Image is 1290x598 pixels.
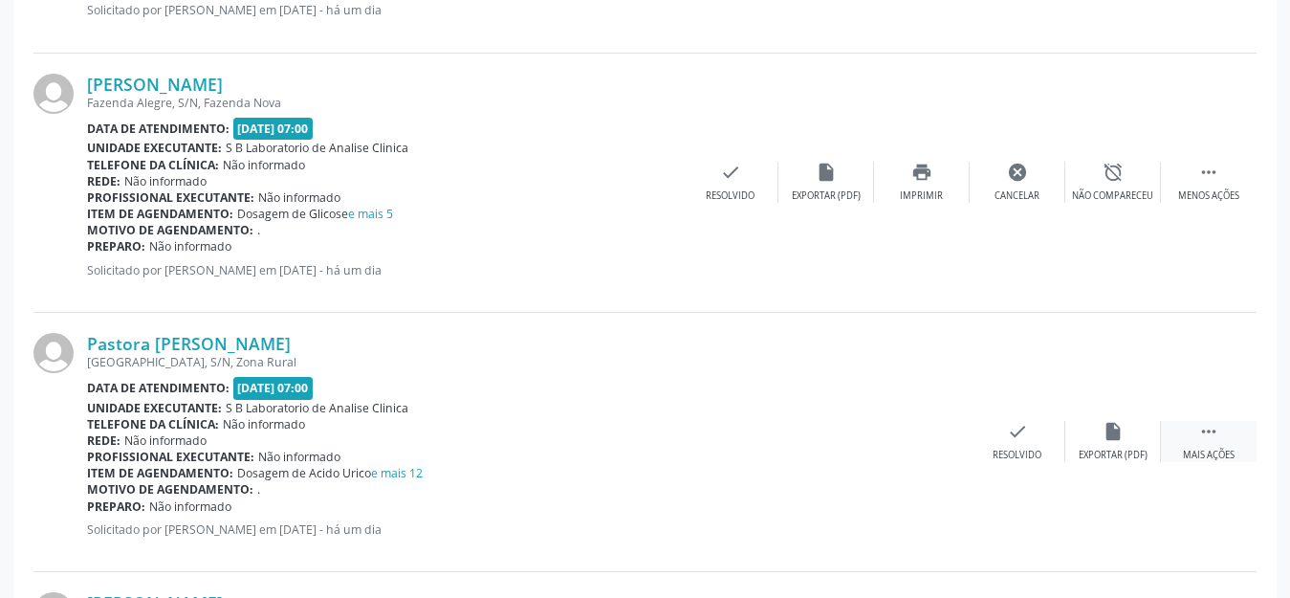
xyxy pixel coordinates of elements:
[233,377,314,399] span: [DATE] 07:00
[87,74,223,95] a: [PERSON_NAME]
[87,432,120,449] b: Rede:
[87,400,222,416] b: Unidade executante:
[33,74,74,114] img: img
[87,416,219,432] b: Telefone da clínica:
[1183,449,1235,462] div: Mais ações
[124,432,207,449] span: Não informado
[87,157,219,173] b: Telefone da clínica:
[87,262,683,278] p: Solicitado por [PERSON_NAME] em [DATE] - há um dia
[223,157,305,173] span: Não informado
[223,416,305,432] span: Não informado
[1178,189,1239,203] div: Menos ações
[87,222,253,238] b: Motivo de agendamento:
[233,118,314,140] span: [DATE] 07:00
[226,400,408,416] span: S B Laboratorio de Analise Clinica
[900,189,943,203] div: Imprimir
[87,95,683,111] div: Fazenda Alegre, S/N, Fazenda Nova
[1103,162,1124,183] i: alarm_off
[1198,421,1219,442] i: 
[258,189,340,206] span: Não informado
[993,449,1041,462] div: Resolvido
[87,380,230,396] b: Data de atendimento:
[87,189,254,206] b: Profissional executante:
[87,521,970,538] p: Solicitado por [PERSON_NAME] em [DATE] - há um dia
[1007,162,1028,183] i: cancel
[226,140,408,156] span: S B Laboratorio de Analise Clinica
[706,189,754,203] div: Resolvido
[87,206,233,222] b: Item de agendamento:
[33,333,74,373] img: img
[1103,421,1124,442] i: insert_drive_file
[87,498,145,515] b: Preparo:
[87,449,254,465] b: Profissional executante:
[1007,421,1028,442] i: check
[258,449,340,465] span: Não informado
[87,121,230,137] b: Data de atendimento:
[149,238,231,255] span: Não informado
[87,354,970,370] div: [GEOGRAPHIC_DATA], S/N, Zona Rural
[87,2,683,18] p: Solicitado por [PERSON_NAME] em [DATE] - há um dia
[237,206,393,222] span: Dosagem de Glicose
[1079,449,1148,462] div: Exportar (PDF)
[1072,189,1153,203] div: Não compareceu
[348,206,393,222] a: e mais 5
[911,162,932,183] i: print
[87,238,145,255] b: Preparo:
[995,189,1039,203] div: Cancelar
[1198,162,1219,183] i: 
[257,481,260,498] span: .
[87,481,253,498] b: Motivo de agendamento:
[87,465,233,481] b: Item de agendamento:
[149,498,231,515] span: Não informado
[371,465,423,481] a: e mais 12
[792,189,861,203] div: Exportar (PDF)
[87,333,291,354] a: Pastora [PERSON_NAME]
[257,222,260,238] span: .
[816,162,837,183] i: insert_drive_file
[124,173,207,189] span: Não informado
[87,173,120,189] b: Rede:
[87,140,222,156] b: Unidade executante:
[237,465,423,481] span: Dosagem de Acido Urico
[720,162,741,183] i: check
